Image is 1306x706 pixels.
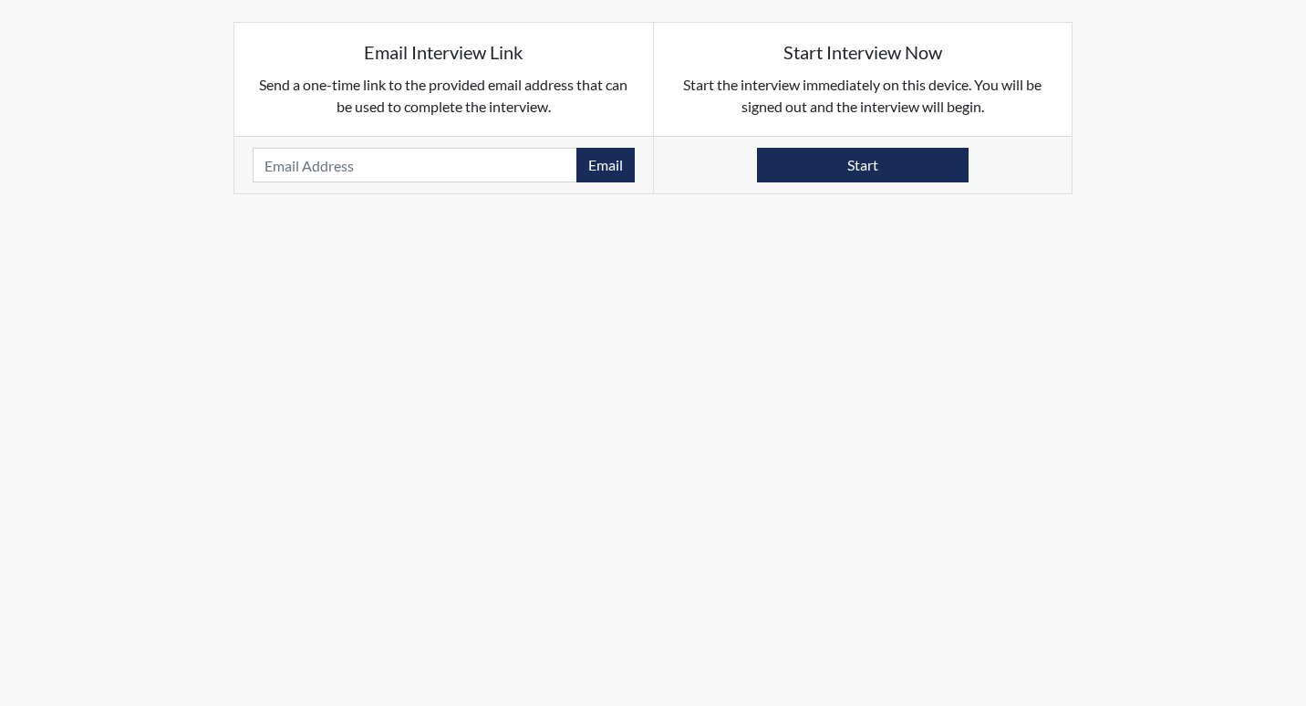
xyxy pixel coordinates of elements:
h5: Start Interview Now [672,41,1054,63]
p: Start the interview immediately on this device. You will be signed out and the interview will begin. [672,74,1054,118]
p: Send a one-time link to the provided email address that can be used to complete the interview. [253,74,635,118]
h5: Email Interview Link [253,41,635,63]
input: Email Address [253,148,577,182]
button: Email [576,148,635,182]
button: Start [757,148,969,182]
